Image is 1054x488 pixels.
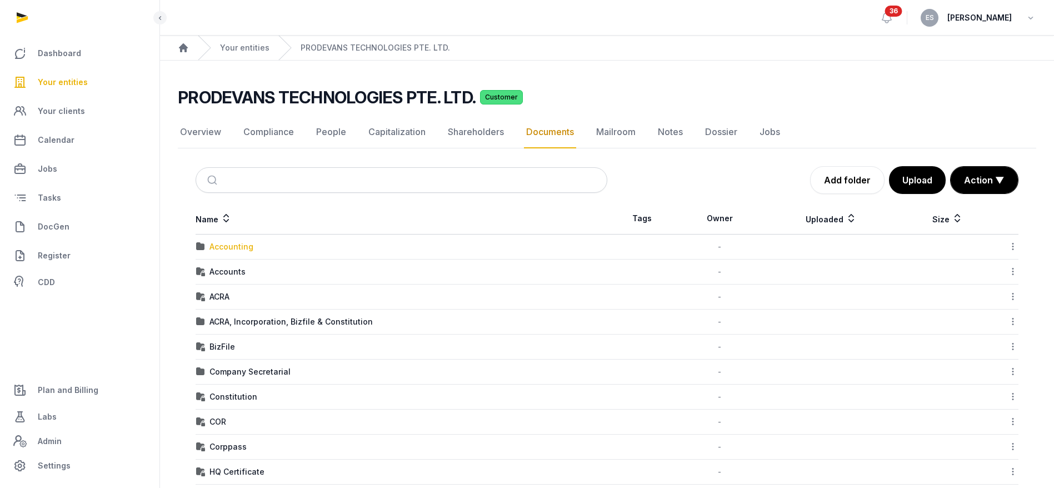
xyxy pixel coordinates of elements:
[677,360,762,385] td: -
[9,69,151,96] a: Your entities
[677,410,762,435] td: -
[209,441,247,452] div: Corppass
[9,271,151,293] a: CDD
[38,276,55,289] span: CDD
[209,466,264,477] div: HQ Certificate
[677,460,762,485] td: -
[38,249,71,262] span: Register
[178,116,223,148] a: Overview
[178,116,1036,148] nav: Tabs
[921,9,938,27] button: ES
[196,442,205,451] img: folder-locked-icon.svg
[301,42,450,53] a: PRODEVANS TECHNOLOGIES PTE. LTD.
[196,342,205,351] img: folder-locked-icon.svg
[757,116,782,148] a: Jobs
[9,242,151,269] a: Register
[196,292,205,301] img: folder-locked-icon.svg
[926,14,934,21] span: ES
[677,385,762,410] td: -
[38,435,62,448] span: Admin
[209,391,257,402] div: Constitution
[38,384,98,397] span: Plan and Billing
[607,203,678,235] th: Tags
[38,191,61,205] span: Tasks
[594,116,638,148] a: Mailroom
[209,341,235,352] div: BizFile
[9,156,151,182] a: Jobs
[38,104,85,118] span: Your clients
[889,166,946,194] button: Upload
[810,166,885,194] a: Add folder
[201,168,227,192] button: Submit
[209,416,226,427] div: COR
[677,335,762,360] td: -
[178,87,476,107] h2: PRODEVANS TECHNOLOGIES PTE. LTD.
[366,116,428,148] a: Capitalization
[38,162,57,176] span: Jobs
[209,316,373,327] div: ACRA, Incorporation, Bizfile & Constitution
[9,127,151,153] a: Calendar
[38,47,81,60] span: Dashboard
[656,116,685,148] a: Notes
[9,98,151,125] a: Your clients
[209,241,253,252] div: Accounting
[38,76,88,89] span: Your entities
[9,185,151,211] a: Tasks
[38,220,69,233] span: DocGen
[38,410,57,424] span: Labs
[209,366,291,377] div: Company Secretarial
[900,203,995,235] th: Size
[677,285,762,310] td: -
[9,40,151,67] a: Dashboard
[677,435,762,460] td: -
[196,267,205,276] img: folder-locked-icon.svg
[446,116,506,148] a: Shareholders
[196,467,205,476] img: folder-locked-icon.svg
[196,242,205,251] img: folder.svg
[9,404,151,430] a: Labs
[314,116,348,148] a: People
[677,260,762,285] td: -
[220,42,269,53] a: Your entities
[480,90,523,104] span: Customer
[9,452,151,479] a: Settings
[38,133,74,147] span: Calendar
[196,203,607,235] th: Name
[9,430,151,452] a: Admin
[677,310,762,335] td: -
[160,36,1054,61] nav: Breadcrumb
[209,291,229,302] div: ACRA
[196,392,205,401] img: folder-locked-icon.svg
[38,459,71,472] span: Settings
[9,213,151,240] a: DocGen
[677,235,762,260] td: -
[703,116,740,148] a: Dossier
[677,203,762,235] th: Owner
[196,367,205,376] img: folder.svg
[885,6,902,17] span: 36
[241,116,296,148] a: Compliance
[196,417,205,426] img: folder-locked-icon.svg
[951,167,1018,193] button: Action ▼
[524,116,576,148] a: Documents
[947,11,1012,24] span: [PERSON_NAME]
[9,377,151,404] a: Plan and Billing
[762,203,901,235] th: Uploaded
[209,266,246,277] div: Accounts
[196,317,205,326] img: folder.svg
